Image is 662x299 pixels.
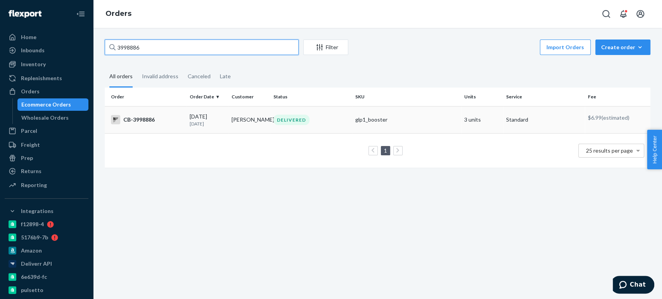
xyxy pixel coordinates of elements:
[21,286,43,294] div: pulsetto
[142,66,178,86] div: Invalid address
[21,46,45,54] div: Inbounds
[190,113,225,127] div: [DATE]
[21,88,40,95] div: Orders
[17,112,89,124] a: Wholesale Orders
[21,273,47,281] div: 6e639d-fc
[21,167,41,175] div: Returns
[585,88,650,106] th: Fee
[105,88,187,106] th: Order
[5,205,88,217] button: Integrations
[21,141,40,149] div: Freight
[5,165,88,177] a: Returns
[588,114,644,122] p: $6.99
[303,40,348,55] button: Filter
[5,44,88,57] a: Inbounds
[21,127,37,135] div: Parcel
[21,101,71,108] div: Ecommerce Orders
[109,66,133,88] div: All orders
[5,271,88,283] a: 6e639d-fc
[5,85,88,98] a: Orders
[5,218,88,230] a: f12898-4
[5,258,88,270] a: Deliverr API
[21,260,52,268] div: Deliverr API
[647,130,662,169] button: Help Center
[21,181,47,189] div: Reporting
[5,231,88,244] a: 5176b9-7b
[188,66,211,86] div: Canceled
[602,114,629,121] span: (estimated)
[601,43,645,51] div: Create order
[21,60,46,68] div: Inventory
[21,74,62,82] div: Replenishments
[21,247,42,254] div: Amazon
[5,179,88,191] a: Reporting
[220,66,231,86] div: Late
[21,33,36,41] div: Home
[382,147,389,154] a: Page 1 is your current page
[232,93,267,100] div: Customer
[461,106,503,133] td: 3 units
[190,120,225,127] p: [DATE]
[21,154,33,162] div: Prep
[540,40,591,55] button: Import Orders
[5,31,88,43] a: Home
[270,88,352,106] th: Status
[506,116,582,124] p: Standard
[21,234,48,241] div: 5176b9-7b
[503,88,585,106] th: Service
[5,125,88,137] a: Parcel
[355,116,458,124] div: glp1_booster
[595,40,650,55] button: Create order
[5,284,88,296] a: pulsetto
[5,58,88,70] a: Inventory
[304,43,348,51] div: Filter
[5,139,88,151] a: Freight
[615,6,631,22] button: Open notifications
[5,244,88,257] a: Amazon
[586,147,633,154] span: 25 results per page
[111,115,183,124] div: CB-3998886
[21,207,54,215] div: Integrations
[352,88,461,106] th: SKU
[461,88,503,106] th: Units
[273,115,309,125] div: DELIVERED
[598,6,614,22] button: Open Search Box
[105,40,299,55] input: Search orders
[73,6,88,22] button: Close Navigation
[5,152,88,164] a: Prep
[9,10,41,18] img: Flexport logo
[228,106,270,133] td: [PERSON_NAME]
[187,88,228,106] th: Order Date
[105,9,131,18] a: Orders
[17,98,89,111] a: Ecommerce Orders
[633,6,648,22] button: Open account menu
[21,114,69,122] div: Wholesale Orders
[5,72,88,84] a: Replenishments
[613,276,654,295] iframe: Opens a widget where you can chat to one of our agents
[99,3,138,25] ol: breadcrumbs
[21,220,44,228] div: f12898-4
